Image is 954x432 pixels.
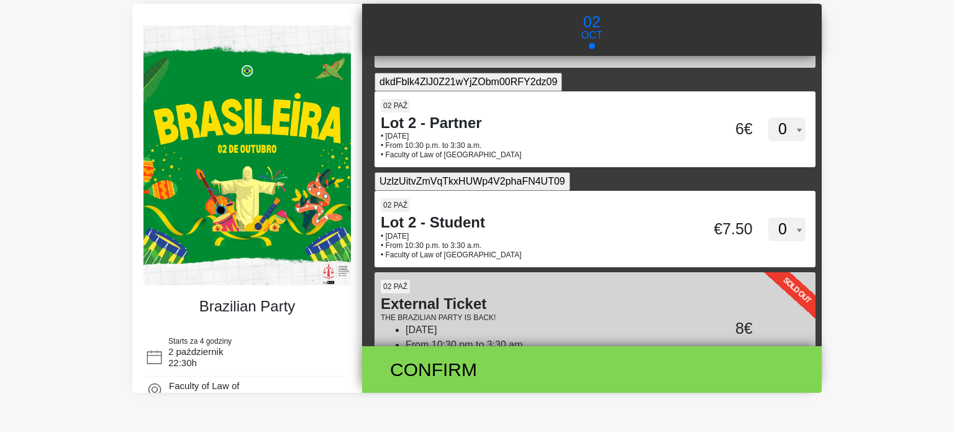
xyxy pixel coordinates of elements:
[583,13,601,30] font: 02
[383,282,407,291] font: 02 paź
[381,114,482,131] font: Lot 2 - Partner
[768,218,806,241] select: 02 paź Lot 2 - Student • [DATE]• From 10:30 p.m. to 3:30 a.m.• Faculty of Law of [GEOGRAPHIC_DATA...
[406,339,523,350] font: From 10:30 pm to 3:30 am
[390,359,477,380] font: Confirm
[199,298,296,315] font: Brazilian Party
[168,357,197,368] font: 22:30h
[383,101,407,110] font: 02 paź
[362,346,822,393] button: Confirm
[768,117,806,141] select: 02 paź Lot 2 - Partner • [DATE]• From 10:30 p.m. to 3:30 a.m.• Faculty of Law of [GEOGRAPHIC_DATA...
[168,346,223,357] font: 2 październik
[375,172,570,191] input: 02 paź Lot 2 - Student • [DATE]• From 10:30 p.m. to 3:30 a.m.• Faculty of Law of [GEOGRAPHIC_DATA...
[381,214,485,231] font: Lot 2 - Student
[581,30,602,40] font: Oct
[381,241,481,250] font: • From 10:30 p.m. to 3:30 a.m.
[781,276,812,305] font: Sold Out
[381,150,522,159] font: • Faculty of Law of [GEOGRAPHIC_DATA]
[381,132,409,140] font: • [DATE]
[169,380,266,402] font: Faculty of Law of [GEOGRAPHIC_DATA]
[168,337,232,346] font: Starts za 4 godziny
[735,120,753,137] font: 6€
[381,232,409,241] font: • [DATE]
[381,141,481,150] font: • From 10:30 p.m. to 3:30 a.m.
[735,319,753,337] font: 8€
[143,25,351,285] img: 96531dda3d634d17aea5d9ed72761847.webp
[406,324,437,335] font: [DATE]
[714,220,753,237] font: €7.50
[381,313,496,322] font: THE BRAZILIAN PARTY IS BACK!
[375,73,562,91] input: 02 paź Lot 2 - Partner • [DATE]• From 10:30 p.m. to 3:30 a.m.• Faculty of Law of [GEOGRAPHIC_DATA...
[383,201,407,209] font: 02 paź
[568,10,616,50] button: 02 Oct
[381,250,522,259] font: • Faculty of Law of [GEOGRAPHIC_DATA]
[381,295,486,312] font: External Ticket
